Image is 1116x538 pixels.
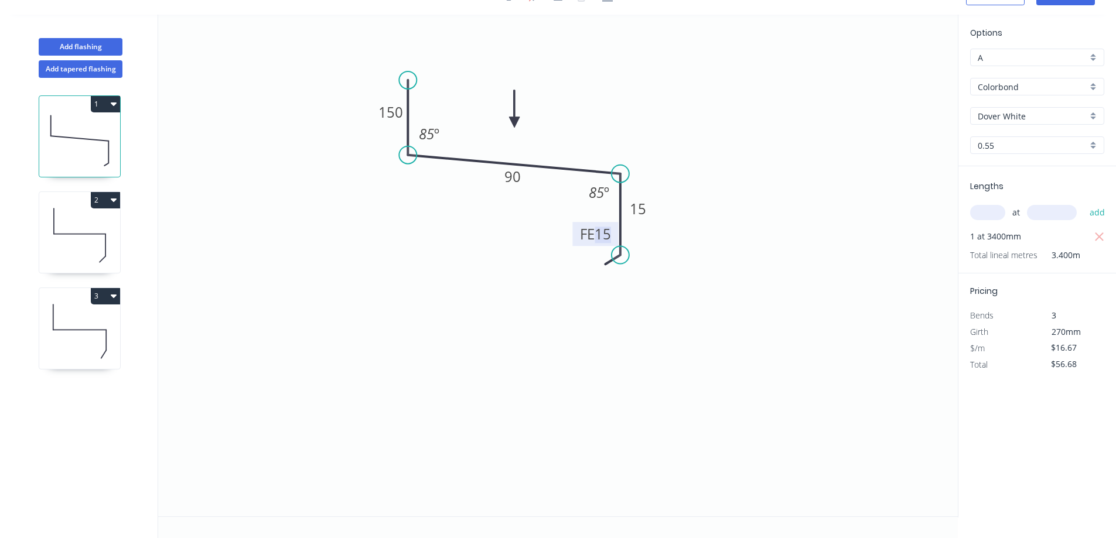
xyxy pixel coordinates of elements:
button: 3 [91,288,120,304]
tspan: FE [580,224,595,244]
tspan: 90 [504,167,521,186]
input: Thickness [978,139,1087,152]
span: at [1012,204,1020,221]
span: Bends [970,310,994,321]
tspan: 85 [419,124,434,143]
svg: 0 [158,15,958,516]
span: Total [970,359,988,370]
span: 3 [1052,310,1056,321]
span: Girth [970,326,988,337]
span: Options [970,27,1002,39]
tspan: 15 [595,224,611,244]
span: 3.400m [1037,247,1080,263]
button: 2 [91,192,120,208]
input: Colour [978,110,1087,122]
span: Lengths [970,180,1004,192]
button: add [1084,203,1111,222]
button: Add tapered flashing [39,60,122,78]
button: 1 [91,96,120,112]
span: 270mm [1052,326,1081,337]
input: Material [978,81,1087,93]
tspan: 15 [630,199,646,218]
tspan: º [434,124,439,143]
span: Total lineal metres [970,247,1037,263]
span: Pricing [970,285,998,297]
tspan: 150 [378,102,403,122]
tspan: º [604,183,609,202]
button: Add flashing [39,38,122,56]
tspan: 85 [589,183,604,202]
span: 1 at 3400mm [970,228,1021,245]
span: $/m [970,342,985,354]
input: Price level [978,52,1087,64]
